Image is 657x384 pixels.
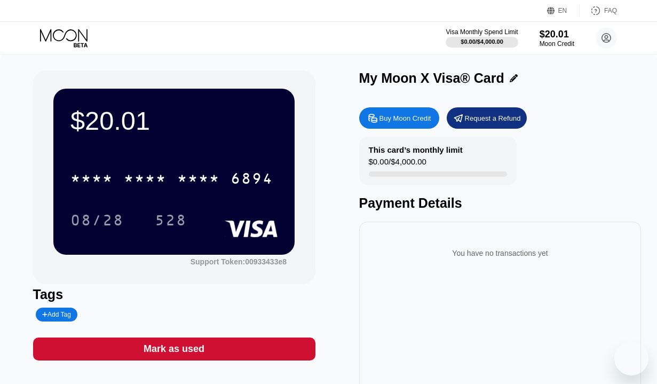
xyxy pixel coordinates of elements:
[540,40,574,48] div: Moon Credit
[558,7,567,14] div: EN
[540,29,574,40] div: $20.01
[144,343,204,355] div: Mark as used
[379,114,431,123] div: Buy Moon Credit
[231,171,273,189] div: 6894
[33,338,315,361] div: Mark as used
[359,70,504,86] div: My Moon X Visa® Card
[604,7,617,14] div: FAQ
[369,157,426,171] div: $0.00 / $4,000.00
[155,213,187,230] div: 528
[70,213,124,230] div: 08/28
[368,238,633,268] div: You have no transactions yet
[42,311,71,318] div: Add Tag
[446,28,518,36] div: Visa Monthly Spend Limit
[147,207,195,233] div: 528
[359,107,439,129] div: Buy Moon Credit
[62,207,132,233] div: 08/28
[547,5,580,16] div: EN
[369,145,463,154] div: This card’s monthly limit
[540,29,574,48] div: $20.01Moon Credit
[33,287,315,302] div: Tags
[191,257,287,266] div: Support Token: 00933433e8
[461,38,503,45] div: $0.00 / $4,000.00
[447,107,527,129] div: Request a Refund
[36,308,77,322] div: Add Tag
[465,114,521,123] div: Request a Refund
[191,257,287,266] div: Support Token:00933433e8
[446,28,518,48] div: Visa Monthly Spend Limit$0.00/$4,000.00
[614,341,648,375] iframe: Button to launch messaging window
[580,5,617,16] div: FAQ
[359,195,642,211] div: Payment Details
[70,106,278,136] div: $20.01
